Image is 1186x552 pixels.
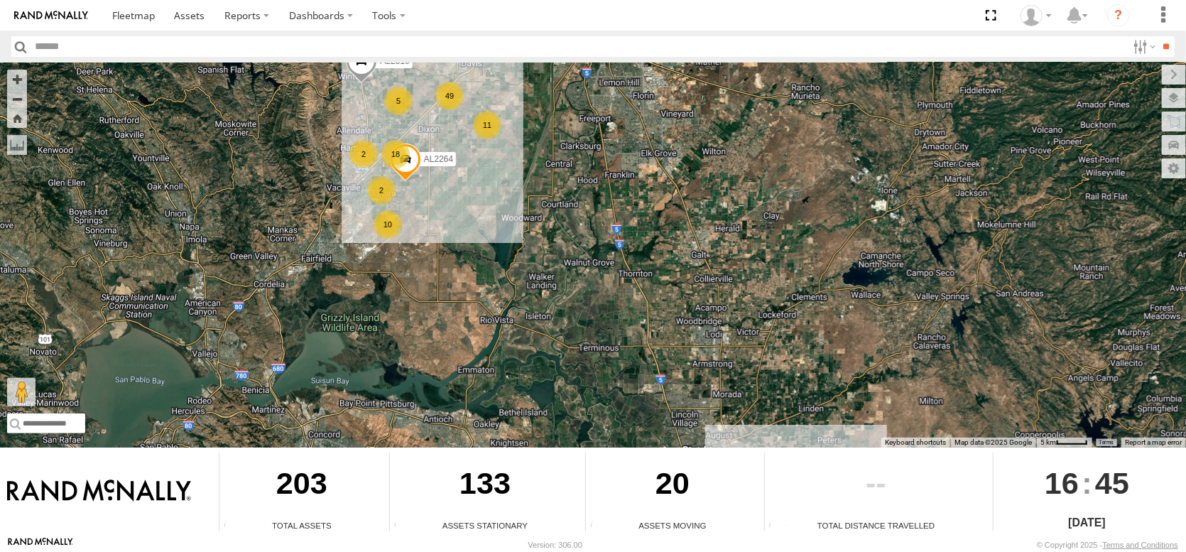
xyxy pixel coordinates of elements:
div: 133 [390,453,580,519]
div: Total number of assets current in transit. [586,521,607,531]
a: Terms (opens in new tab) [1099,439,1114,445]
div: Dennis Braga [1016,5,1057,26]
div: 5 [384,87,413,115]
div: 2 [349,140,378,168]
span: 16 [1045,453,1079,514]
div: Total Distance Travelled [765,519,988,531]
img: Rand McNally [7,480,191,504]
div: 10 [374,210,402,239]
span: Map data ©2025 Google [954,438,1032,446]
div: Total Assets [219,519,384,531]
img: rand-logo.svg [14,11,88,21]
label: Measure [7,135,27,155]
div: Total distance travelled by all assets within specified date range and applied filters [765,521,786,531]
i: ? [1107,4,1130,27]
div: Total number of Enabled Assets [219,521,241,531]
div: 49 [435,82,464,110]
div: 20 [586,453,758,519]
button: Zoom in [7,70,27,89]
div: Total number of assets current stationary. [390,521,411,531]
div: Assets Stationary [390,519,580,531]
button: Zoom Home [7,109,27,128]
button: Map Scale: 5 km per 41 pixels [1036,438,1092,448]
div: [DATE] [994,514,1181,531]
div: : [994,453,1181,514]
span: 5 km [1040,438,1056,446]
button: Zoom out [7,89,27,109]
div: 11 [473,111,501,139]
div: Assets Moving [586,519,758,531]
label: Map Settings [1162,158,1186,178]
div: Version: 306.00 [528,541,582,549]
div: © Copyright 2025 - [1037,541,1178,549]
span: 45 [1095,453,1129,514]
div: 18 [381,140,410,168]
button: Drag Pegman onto the map to open Street View [7,378,36,406]
button: Keyboard shortcuts [885,438,946,448]
div: 2 [367,176,396,205]
span: AL2264 [424,154,453,164]
a: Report a map error [1125,438,1182,446]
a: Visit our Website [8,538,73,552]
label: Search Filter Options [1128,36,1158,57]
a: Terms and Conditions [1103,541,1178,549]
div: 203 [219,453,384,519]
